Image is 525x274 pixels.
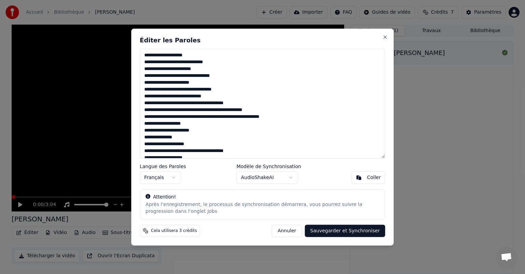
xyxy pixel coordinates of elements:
[237,164,301,168] label: Modèle de Synchronisation
[140,164,186,168] label: Langue des Paroles
[352,171,386,183] button: Coller
[272,224,302,237] button: Annuler
[367,174,381,181] div: Coller
[140,37,385,43] h2: Éditer les Paroles
[146,201,379,215] div: Après l'enregistrement, le processus de synchronisation démarrera, vous pourrez suivre la progres...
[305,224,386,237] button: Sauvegarder et Synchroniser
[146,193,379,200] div: Attention!
[151,228,197,233] span: Cela utilisera 3 crédits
